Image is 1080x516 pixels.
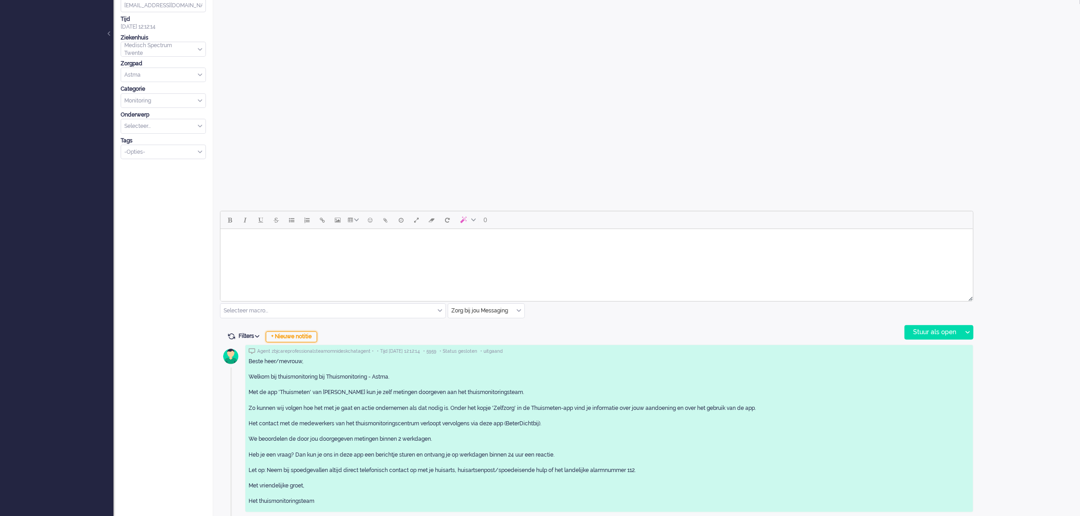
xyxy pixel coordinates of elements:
[269,212,284,228] button: Strikethrough
[393,212,409,228] button: Delay message
[424,212,440,228] button: Clear formatting
[440,348,477,355] span: • Status gesloten
[249,348,255,354] img: ic_chat_grey.svg
[377,348,420,355] span: • Tijd [DATE] 12:12:14
[121,15,206,31] div: [DATE] 12:12:14
[480,348,503,355] span: • uitgaand
[455,212,479,228] button: AI
[121,111,206,119] div: Onderwerp
[362,212,378,228] button: Emoticons
[299,212,315,228] button: Numbered list
[423,348,436,355] span: • 5959
[484,216,487,224] span: 0
[330,212,346,228] button: Insert/edit image
[121,137,206,145] div: Tags
[222,212,238,228] button: Bold
[409,212,424,228] button: Fullscreen
[965,293,973,301] div: Resize
[346,212,362,228] button: Table
[121,85,206,93] div: Categorie
[266,331,317,342] div: + Nieuwe notitie
[121,145,206,160] div: Select Tags
[378,212,393,228] button: Add attachment
[121,34,206,42] div: Ziekenhuis
[479,212,491,228] button: 0
[284,212,299,228] button: Bullet list
[253,212,269,228] button: Underline
[440,212,455,228] button: Reset content
[121,15,206,23] div: Tijd
[905,326,962,339] div: Stuur als open
[220,229,973,293] iframe: Rich Text Area
[315,212,330,228] button: Insert/edit link
[238,212,253,228] button: Italic
[121,60,206,68] div: Zorgpad
[239,333,263,339] span: Filters
[249,358,970,506] div: Beste heer/mevrouw, Welkom bij thuismonitoring bij Thuismonitoring - Astma. Met de app 'Thuismete...
[220,345,242,368] img: avatar
[257,348,374,355] span: Agent zbjcareprofessionalsteamomnideskchatagent •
